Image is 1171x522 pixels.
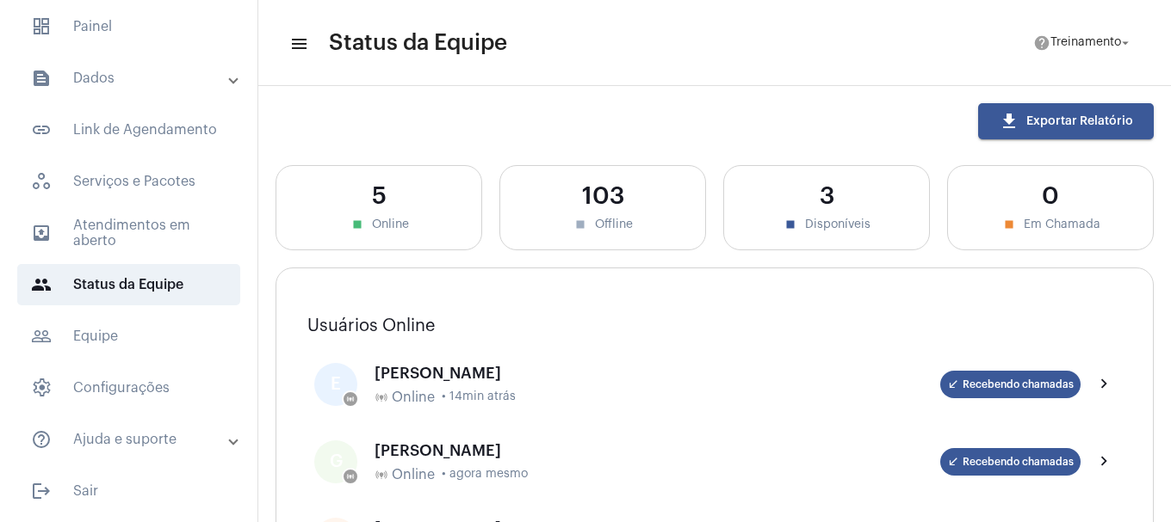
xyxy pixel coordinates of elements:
span: • agora mesmo [442,468,528,481]
mat-icon: stop [573,217,588,232]
mat-icon: call_received [947,378,959,390]
mat-icon: stop [350,217,365,232]
span: sidenav icon [31,378,52,398]
mat-chip: Recebendo chamadas [940,371,1081,398]
mat-icon: call_received [947,456,959,468]
div: Disponíveis [741,217,912,232]
mat-icon: help [1033,34,1050,52]
mat-icon: sidenav icon [31,481,52,501]
mat-icon: arrow_drop_down [1118,35,1133,51]
mat-icon: stop [1001,217,1017,232]
span: Status da Equipe [329,29,507,57]
div: E [314,363,357,406]
div: Offline [517,217,688,232]
span: Equipe [17,316,240,357]
div: 0 [965,183,1136,210]
mat-icon: sidenav icon [31,429,52,450]
mat-icon: sidenav icon [31,120,52,140]
div: Em Chamada [965,217,1136,232]
span: Online [392,467,435,482]
span: Status da Equipe [17,264,240,305]
mat-panel-title: Ajuda e suporte [31,429,230,450]
mat-icon: sidenav icon [31,326,52,347]
span: Configurações [17,367,240,408]
mat-icon: sidenav icon [289,34,307,54]
mat-icon: stop [783,217,798,232]
button: Exportar Relatório [978,103,1154,139]
div: G [314,440,357,483]
span: sidenav icon [31,171,52,192]
mat-icon: online_prediction [375,468,388,482]
div: [PERSON_NAME] [375,442,940,459]
span: Link de Agendamento [17,109,240,150]
span: Sair [17,470,240,512]
mat-icon: chevron_right [1094,451,1115,472]
mat-icon: sidenav icon [31,223,52,243]
div: Online [294,217,464,232]
mat-icon: online_prediction [346,395,355,403]
mat-icon: sidenav icon [31,68,52,89]
mat-icon: sidenav icon [31,274,52,295]
div: 103 [517,183,688,210]
span: Treinamento [1050,37,1121,49]
mat-icon: download [999,111,1019,132]
div: 3 [741,183,912,210]
span: Serviços e Pacotes [17,161,240,202]
button: Treinamento [1023,26,1143,60]
mat-panel-title: Dados [31,68,230,89]
mat-expansion-panel-header: sidenav iconDados [10,58,257,99]
span: sidenav icon [31,16,52,37]
div: 5 [294,183,464,210]
mat-icon: online_prediction [346,472,355,481]
mat-chip: Recebendo chamadas [940,448,1081,476]
h3: Usuários Online [307,316,1122,335]
span: Painel [17,6,240,47]
span: • 14min atrás [442,390,516,403]
span: Online [392,390,435,405]
span: Exportar Relatório [999,115,1133,127]
span: Atendimentos em aberto [17,212,240,254]
mat-expansion-panel-header: sidenav iconAjuda e suporte [10,419,257,460]
mat-icon: online_prediction [375,390,388,404]
mat-icon: chevron_right [1094,374,1115,395]
div: [PERSON_NAME] [375,365,940,382]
